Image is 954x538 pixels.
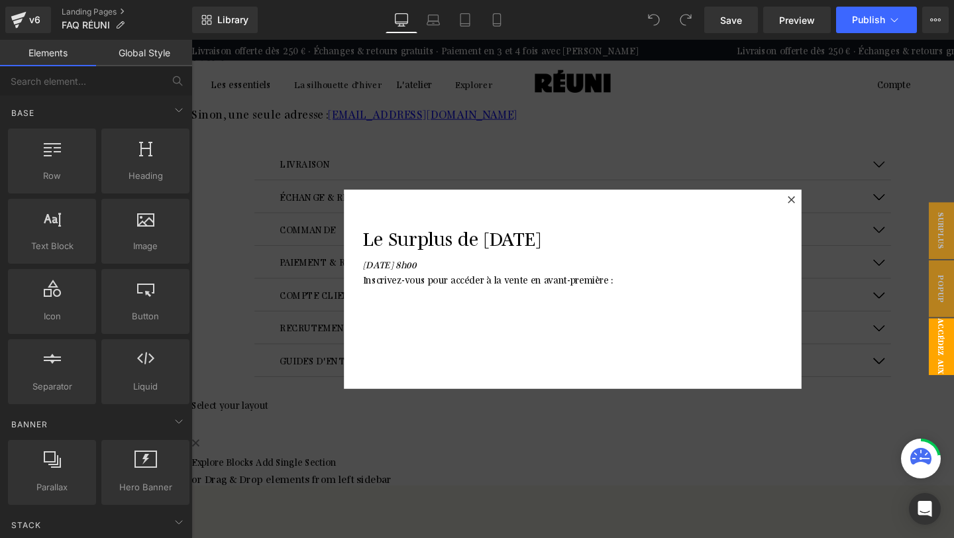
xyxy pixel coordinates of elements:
[749,232,802,292] span: Popup alert
[105,380,185,394] span: Liquid
[180,193,621,221] h4: Le Surplus de [DATE]
[449,7,481,33] a: Tablet
[62,20,110,30] span: FAQ RÉUNI
[720,13,742,27] span: Save
[96,40,192,66] a: Global Style
[105,169,185,183] span: Heading
[12,309,92,323] span: Icon
[10,418,49,431] span: Banner
[481,7,513,33] a: Mobile
[12,480,92,494] span: Parallax
[641,7,667,33] button: Undo
[10,107,36,119] span: Base
[180,229,237,242] i: [DATE] 8h00
[763,7,831,33] a: Preview
[386,7,417,33] a: Desktop
[417,7,449,33] a: Laptop
[10,519,42,531] span: Stack
[775,171,802,231] span: Surplus
[105,480,185,494] span: Hero Banner
[836,7,917,33] button: Publish
[5,7,51,33] a: v6
[852,15,885,25] span: Publish
[62,7,192,17] a: Landing Pages
[192,7,258,33] a: New Library
[12,169,92,183] span: Row
[105,309,185,323] span: Button
[180,244,621,260] p: Inscrivez-vous pour accéder à la vente en avant-première :
[909,493,941,525] div: Open Intercom Messenger
[12,380,92,394] span: Separator
[105,239,185,253] span: Image
[12,239,92,253] span: Text Block
[26,11,43,28] div: v6
[672,7,699,33] button: Redo
[217,14,248,26] span: Library
[779,13,815,27] span: Preview
[922,7,949,33] button: More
